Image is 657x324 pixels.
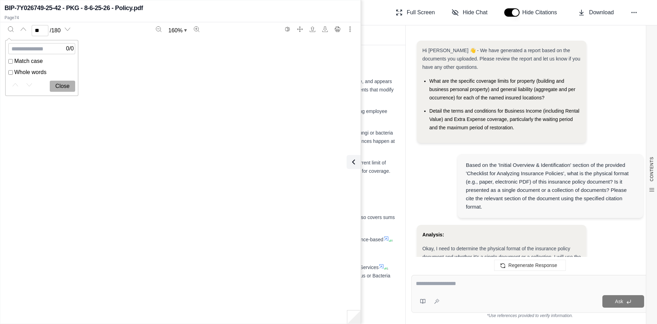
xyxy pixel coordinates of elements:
button: Search [5,24,16,35]
span: , Utility Services [344,265,379,270]
span: Hide Chat [463,8,488,17]
button: Zoom out [153,24,164,35]
button: Full screen [294,24,306,35]
span: Okay, I need to determine the physical format of the insurance policy document and whether it's a... [422,246,581,293]
button: More actions [345,24,356,35]
button: Zoom document [166,25,190,36]
button: Ask [602,295,644,308]
div: Based on the 'Initial Overview & Identification' section of the provided 'Checklist for Analyzing... [466,161,635,211]
p: Page 74 [5,15,356,21]
label: Whole words [8,68,75,76]
span: 160 % [168,26,183,35]
strong: Analysis: [422,232,444,237]
span: , Virus or Bacteria [352,273,390,278]
button: Open file [307,24,318,35]
span: What are the specific coverage limits for property (building and business personal property) and ... [429,78,575,100]
input: Enter a page number [32,25,48,36]
span: Ask [615,299,623,304]
button: Download [575,6,617,19]
button: Close [50,81,75,92]
span: Full Screen [407,8,435,17]
span: Download [589,8,614,17]
button: Previous match [10,79,21,90]
span: / 180 [50,26,61,35]
h2: BIP-7Y026749-25-42 - PKG - 8-6-25-26 - Policy.pdf [5,3,143,13]
span: . The policy provides crime additional coverages including employee theft, forgery or alteration,... [43,108,387,122]
span: . The Commercial General Liability Coverage Form is occurrence-based [228,237,383,242]
span: Detail the terms and conditions for Business Income (including Rental Value) and Extra Expense co... [429,108,579,130]
button: Print [332,24,343,35]
span: 0 / 0 [66,44,74,53]
span: Hide Citations [522,8,561,17]
span: Hi [PERSON_NAME] 👋 - We have generated a report based on the documents you uploaded. Please revie... [422,48,580,70]
input: Match case [8,59,13,64]
span: Regenerate Response [508,262,557,268]
button: Regenerate Response [494,260,566,271]
button: Previous page [18,24,29,35]
button: Zoom in [191,24,202,35]
button: Next match [24,79,35,90]
span: Review the Electronic Vandalism Limitation and consider increasing the Electronic Vandalism Limit... [43,160,386,174]
label: Match case [8,57,75,65]
button: Hide Chat [449,6,490,19]
button: Download [319,24,331,35]
button: Switch to the dark theme [282,24,293,35]
span: . [392,237,393,242]
input: Enter to search [8,43,75,54]
button: Full Screen [393,6,438,19]
input: Whole words [8,70,13,75]
span: CONTENTS [649,157,655,181]
div: *Use references provided to verify information. [411,313,649,318]
span: and fungi or bacteria [348,130,393,136]
button: Next page [62,24,73,35]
